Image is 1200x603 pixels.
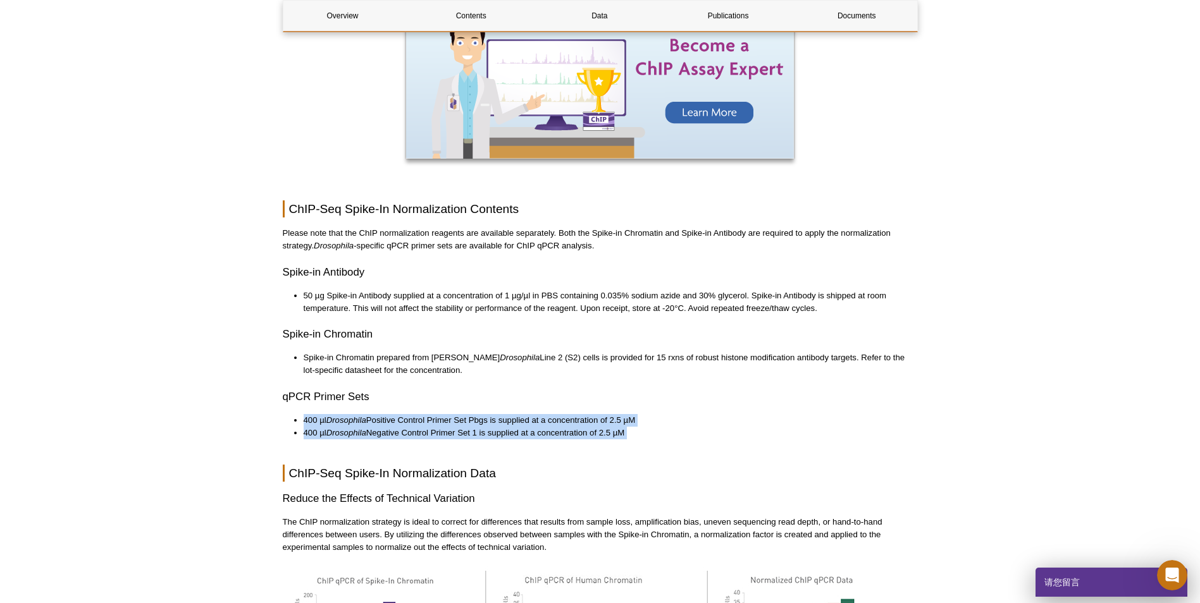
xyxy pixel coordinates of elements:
[283,265,918,280] h3: Spike-in Antibody
[304,427,905,439] li: 400 µl Negative Control Primer Set 1 is supplied at a concentration of 2.5 µM
[1043,568,1080,597] span: 请您留言
[540,1,659,31] a: Data
[797,1,916,31] a: Documents
[326,415,366,425] em: Drosophila
[283,1,402,31] a: Overview
[283,227,918,252] p: Please note that the ChIP normalization reagents are available separately. Both the Spike-in Chro...
[283,200,918,217] h2: ChIP-Seq Spike-In Normalization Contents
[283,389,918,405] h3: qPCR Primer Sets
[283,491,918,506] h3: Reduce the Effects of Technical Variation
[283,327,918,342] h3: Spike-in Chromatin
[406,10,794,159] img: Become a ChIP Assay Expert
[283,465,918,482] h2: ChIP-Seq Spike-In Normalization Data
[304,289,905,315] li: 50 µg Spike-in Antibody supplied at a concentration of 1 µg/µl in PBS containing 0.035% sodium az...
[1157,560,1187,590] iframe: Intercom live chat
[304,351,905,377] li: Spike-in Chromatin prepared from [PERSON_NAME] Line 2 (S2) cells is provided for 15 rxns of robus...
[283,516,918,554] p: The ChIP normalization strategy is ideal to correct for differences that results from sample loss...
[314,241,354,250] em: Drosophila
[326,428,366,437] em: Drosophila
[412,1,531,31] a: Contents
[669,1,788,31] a: Publications
[500,353,540,362] em: Drosophila
[304,414,905,427] li: 400 µl Positive Control Primer Set Pbgs is supplied at a concentration of 2.5 µM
